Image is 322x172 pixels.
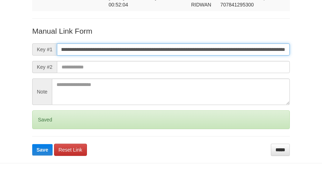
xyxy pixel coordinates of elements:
span: Note [32,78,52,105]
div: Saved [32,110,290,129]
span: Save [36,147,48,153]
span: Key #1 [32,43,57,56]
p: Manual Link Form [32,26,290,36]
a: Reset Link [54,144,87,156]
span: Reset Link [59,147,82,153]
span: Copy 707841295300 to clipboard [220,2,254,8]
button: Save [32,144,53,156]
span: Key #2 [32,61,57,73]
